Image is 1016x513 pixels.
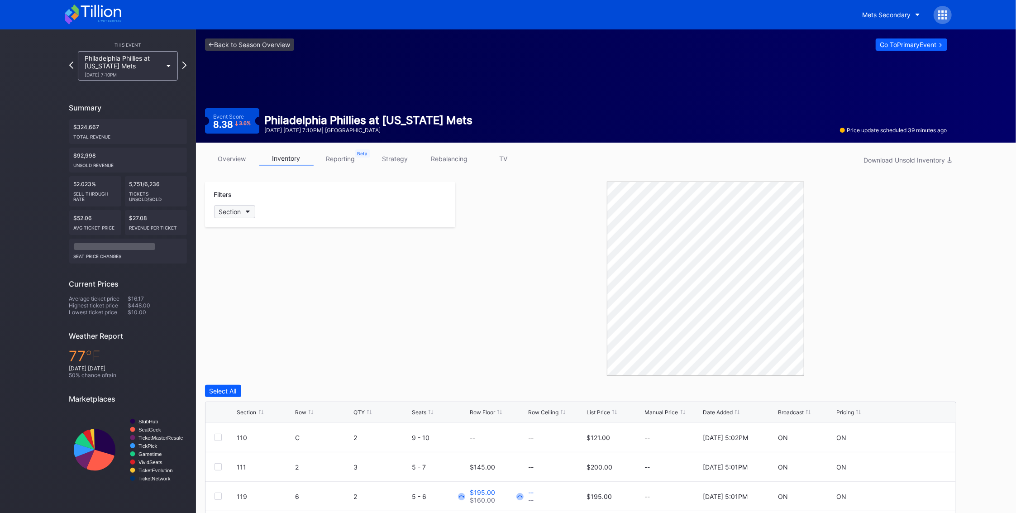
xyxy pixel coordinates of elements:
[69,309,128,316] div: Lowest ticket price
[210,387,237,395] div: Select All
[74,221,117,230] div: Avg ticket price
[314,152,368,166] a: reporting
[645,434,701,441] div: --
[214,191,446,198] div: Filters
[69,394,187,403] div: Marketplaces
[237,409,257,416] div: Section
[69,210,121,235] div: $52.06
[265,114,473,127] div: Philadelphia Phillies at [US_STATE] Mets
[138,419,158,424] text: StubHub
[528,496,534,504] div: --
[239,121,251,126] div: 3.6 %
[645,493,701,500] div: --
[778,493,788,500] div: ON
[74,130,182,139] div: Total Revenue
[412,434,468,441] div: 9 - 10
[237,434,293,441] div: 110
[295,493,351,500] div: 6
[69,279,187,288] div: Current Prices
[703,493,748,500] div: [DATE] 5:01PM
[295,463,351,471] div: 2
[125,176,187,206] div: 5,751/6,236
[205,385,241,397] button: Select All
[205,38,294,51] a: <-Back to Season Overview
[876,38,947,51] button: Go ToPrimaryEvent->
[856,6,927,23] button: Mets Secondary
[74,187,117,202] div: Sell Through Rate
[69,331,187,340] div: Weather Report
[353,409,365,416] div: QTY
[864,156,952,164] div: Download Unsold Inventory
[353,463,410,471] div: 3
[528,409,558,416] div: Row Ceiling
[69,365,187,372] div: [DATE] [DATE]
[412,409,426,416] div: Seats
[138,460,162,465] text: VividSeats
[237,463,293,471] div: 111
[863,11,911,19] div: Mets Secondary
[836,409,854,416] div: Pricing
[587,434,610,441] div: $121.00
[703,463,748,471] div: [DATE] 5:01PM
[69,119,187,144] div: $324,667
[213,113,244,120] div: Event Score
[259,152,314,166] a: inventory
[778,434,788,441] div: ON
[128,309,187,316] div: $10.00
[138,443,157,449] text: TickPick
[412,493,468,500] div: 5 - 6
[528,489,534,496] div: --
[74,159,182,168] div: Unsold Revenue
[205,152,259,166] a: overview
[470,434,475,441] div: --
[587,463,612,471] div: $200.00
[138,476,171,481] text: TicketNetwork
[219,208,241,216] div: Section
[86,347,101,365] span: ℉
[645,463,701,471] div: --
[265,127,473,134] div: [DATE] [DATE] 7:10PM | [GEOGRAPHIC_DATA]
[587,493,612,500] div: $195.00
[138,435,183,441] text: TicketMasterResale
[470,496,495,504] div: $160.00
[85,54,162,77] div: Philadelphia Phillies at [US_STATE] Mets
[880,41,943,48] div: Go To Primary Event ->
[295,409,306,416] div: Row
[528,434,534,441] div: --
[214,205,255,218] button: Section
[778,463,788,471] div: ON
[477,152,531,166] a: TV
[836,493,846,500] div: ON
[128,295,187,302] div: $16.17
[645,409,678,416] div: Manual Price
[69,103,187,112] div: Summary
[85,72,162,77] div: [DATE] 7:10PM
[587,409,610,416] div: List Price
[295,434,351,441] div: C
[69,372,187,379] div: 50 % chance of rain
[128,302,187,309] div: $448.00
[353,493,410,500] div: 2
[129,187,182,202] div: Tickets Unsold/Sold
[353,434,410,441] div: 2
[69,410,187,489] svg: Chart title
[129,221,182,230] div: Revenue per ticket
[703,409,733,416] div: Date Added
[237,493,293,500] div: 119
[138,451,162,457] text: Gametime
[412,463,468,471] div: 5 - 7
[703,434,748,441] div: [DATE] 5:02PM
[69,42,187,48] div: This Event
[69,176,121,206] div: 52.023%
[470,463,495,471] div: $145.00
[69,302,128,309] div: Highest ticket price
[125,210,187,235] div: $27.08
[470,409,495,416] div: Row Floor
[69,148,187,173] div: $92,998
[836,463,846,471] div: ON
[840,127,947,134] div: Price update scheduled 39 minutes ago
[859,154,956,166] button: Download Unsold Inventory
[74,250,182,259] div: seat price changes
[138,468,172,473] text: TicketEvolution
[470,489,495,496] div: $195.00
